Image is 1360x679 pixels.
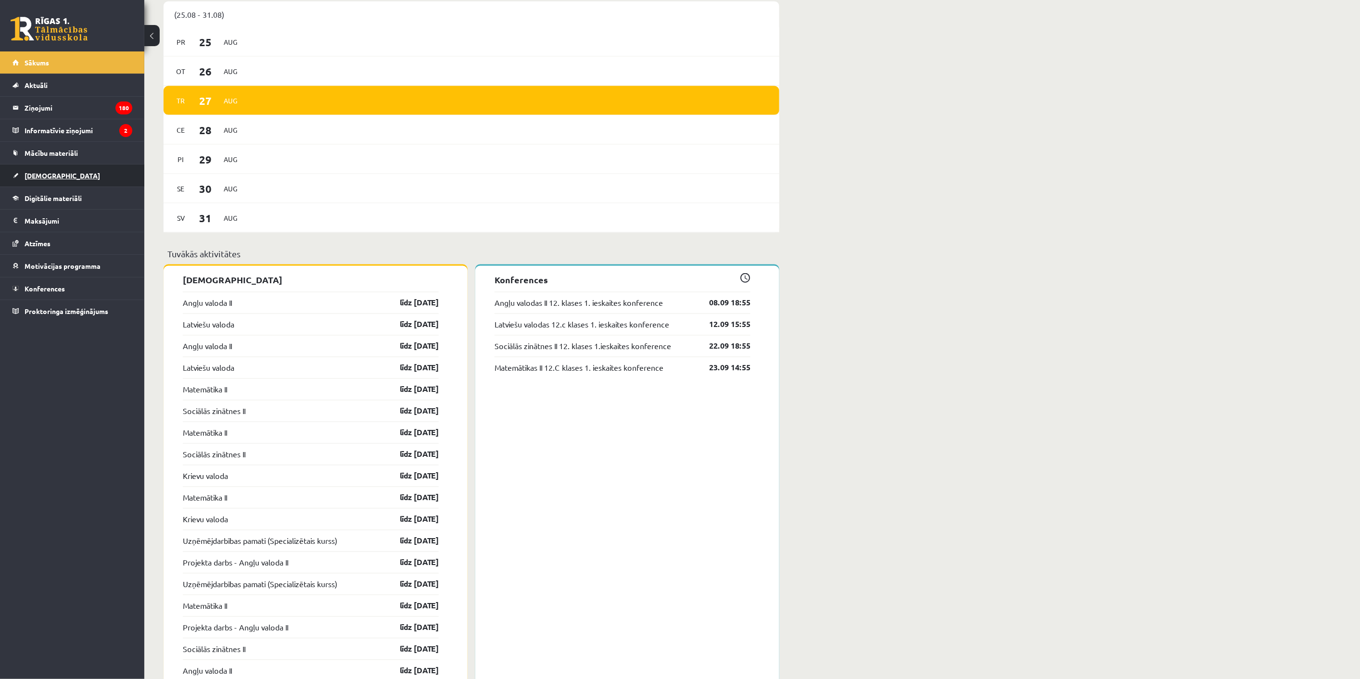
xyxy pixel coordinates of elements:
[383,340,439,352] a: līdz [DATE]
[191,93,221,109] span: 27
[383,362,439,374] a: līdz [DATE]
[171,152,191,167] span: Pi
[25,58,49,67] span: Sākums
[383,622,439,633] a: līdz [DATE]
[13,210,132,232] a: Maksājumi
[13,232,132,254] a: Atzīmes
[383,578,439,590] a: līdz [DATE]
[183,340,232,352] a: Angļu valoda II
[25,119,132,141] legend: Informatīvie ziņojumi
[183,600,227,612] a: Matemātika II
[495,340,671,352] a: Sociālās zinātnes II 12. klases 1.ieskaites konference
[383,535,439,547] a: līdz [DATE]
[183,427,227,439] a: Matemātika II
[191,63,221,79] span: 26
[695,340,750,352] a: 22.09 18:55
[25,149,78,157] span: Mācību materiāli
[25,284,65,293] span: Konferences
[183,665,232,677] a: Angļu valoda II
[183,297,232,309] a: Angļu valoda II
[383,297,439,309] a: līdz [DATE]
[13,97,132,119] a: Ziņojumi180
[383,470,439,482] a: līdz [DATE]
[13,74,132,96] a: Aktuāli
[13,51,132,74] a: Sākums
[383,600,439,612] a: līdz [DATE]
[183,362,234,374] a: Latviešu valoda
[183,643,245,655] a: Sociālās zinātnes II
[191,122,221,138] span: 28
[115,101,132,114] i: 180
[383,384,439,395] a: līdz [DATE]
[183,449,245,460] a: Sociālās zinātnes II
[25,194,82,202] span: Digitālie materiāli
[11,17,88,41] a: Rīgas 1. Tālmācības vidusskola
[25,210,132,232] legend: Maksājumi
[13,187,132,209] a: Digitālie materiāli
[695,362,750,374] a: 23.09 14:55
[495,297,663,309] a: Angļu valodas II 12. klases 1. ieskaites konference
[191,210,221,226] span: 31
[495,362,663,374] a: Matemātikas II 12.C klases 1. ieskaites konference
[183,273,439,286] p: [DEMOGRAPHIC_DATA]
[171,93,191,108] span: Tr
[171,211,191,226] span: Sv
[191,34,221,50] span: 25
[119,124,132,137] i: 2
[383,492,439,503] a: līdz [DATE]
[25,307,108,315] span: Proktoringa izmēģinājums
[171,123,191,138] span: Ce
[183,578,337,590] a: Uzņēmējdarbības pamati (Specializētais kurss)
[183,384,227,395] a: Matemātika II
[191,151,221,167] span: 29
[183,319,234,330] a: Latviešu valoda
[167,247,775,260] p: Tuvākās aktivitātes
[171,35,191,50] span: Pr
[171,64,191,79] span: Ot
[183,492,227,503] a: Matemātika II
[25,97,132,119] legend: Ziņojumi
[25,239,51,248] span: Atzīmes
[25,81,48,89] span: Aktuāli
[183,405,245,417] a: Sociālās zinātnes II
[383,405,439,417] a: līdz [DATE]
[13,164,132,187] a: [DEMOGRAPHIC_DATA]
[183,622,288,633] a: Projekta darbs - Angļu valoda II
[383,319,439,330] a: līdz [DATE]
[183,470,228,482] a: Krievu valoda
[695,297,750,309] a: 08.09 18:55
[13,142,132,164] a: Mācību materiāli
[191,181,221,197] span: 30
[383,665,439,677] a: līdz [DATE]
[171,181,191,196] span: Se
[383,643,439,655] a: līdz [DATE]
[383,427,439,439] a: līdz [DATE]
[25,262,101,270] span: Motivācijas programma
[220,181,241,196] span: Aug
[383,514,439,525] a: līdz [DATE]
[220,93,241,108] span: Aug
[220,64,241,79] span: Aug
[164,1,779,27] div: (25.08 - 31.08)
[183,514,228,525] a: Krievu valoda
[13,277,132,300] a: Konferences
[695,319,750,330] a: 12.09 15:55
[383,557,439,568] a: līdz [DATE]
[220,35,241,50] span: Aug
[183,557,288,568] a: Projekta darbs - Angļu valoda II
[220,123,241,138] span: Aug
[183,535,337,547] a: Uzņēmējdarbības pamati (Specializētais kurss)
[220,152,241,167] span: Aug
[220,211,241,226] span: Aug
[495,273,750,286] p: Konferences
[13,300,132,322] a: Proktoringa izmēģinājums
[13,119,132,141] a: Informatīvie ziņojumi2
[383,449,439,460] a: līdz [DATE]
[495,319,669,330] a: Latviešu valodas 12.c klases 1. ieskaites konference
[13,255,132,277] a: Motivācijas programma
[25,171,100,180] span: [DEMOGRAPHIC_DATA]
